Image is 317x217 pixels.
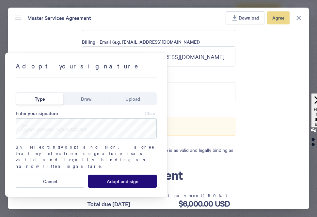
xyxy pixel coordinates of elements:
span: Type [35,95,45,102]
button: Cancel [16,175,84,188]
span: Master Services Agreement [27,14,91,22]
button: Menu [12,11,25,24]
img: logo_orange.svg [10,10,16,16]
span: Part payment (50%) [151,192,230,199]
button: Close agreement [292,11,305,24]
button: Adopt and sign [88,175,157,188]
span: Cancel [43,179,57,184]
img: tab_keywords_by_traffic_grey.svg [65,38,70,43]
button: Agree [267,11,290,24]
span: Draw [81,95,91,102]
img: website_grey.svg [10,17,16,22]
div: Domain Overview [25,38,58,43]
span: Enter your signature [16,109,58,117]
h4: Adopt your signature [16,62,143,78]
span: Upload [125,95,140,102]
div: Signature type [16,91,157,105]
div: Domain: [DOMAIN_NAME] [17,17,72,22]
input: Type your signature [16,118,157,138]
span: Agree [272,14,284,21]
div: v 4.0.25 [18,10,32,16]
label: Billing - Email (e.g. [EMAIL_ADDRESS][DOMAIN_NAME]) [82,39,235,46]
span: Adopt and sign [107,179,138,184]
span: By selecting Adopt and sign , I agree that my electronic signature is as valid and legally bindin... [16,144,157,169]
img: tab_domain_overview_orange.svg [18,38,23,43]
div: Keywords by Traffic [72,38,110,43]
button: Download [226,11,264,24]
h3: $6,000.00 USD [151,198,230,209]
span: Download [239,14,259,21]
span: Total due [DATE] [87,199,130,209]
